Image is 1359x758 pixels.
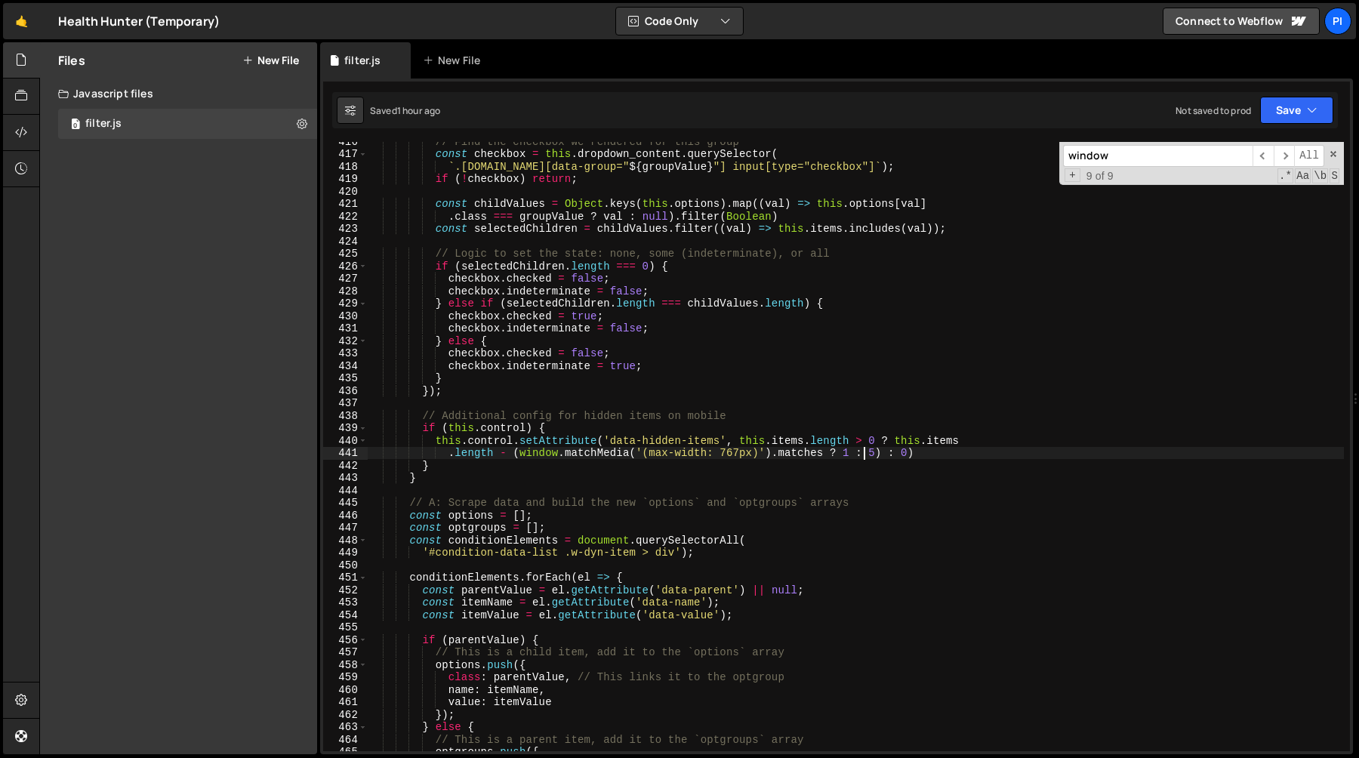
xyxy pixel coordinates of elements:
[323,634,368,647] div: 456
[323,335,368,348] div: 432
[323,260,368,273] div: 426
[1176,104,1251,117] div: Not saved to prod
[323,173,368,186] div: 419
[344,53,381,68] div: filter.js
[323,422,368,435] div: 439
[323,223,368,236] div: 423
[323,198,368,211] div: 421
[323,684,368,697] div: 460
[323,236,368,248] div: 424
[323,584,368,597] div: 452
[1312,168,1328,183] span: Whole Word Search
[323,410,368,423] div: 438
[323,273,368,285] div: 427
[397,104,441,117] div: 1 hour ago
[323,572,368,584] div: 451
[1253,145,1274,167] span: ​
[1260,97,1333,124] button: Save
[323,696,368,709] div: 461
[323,285,368,298] div: 428
[323,211,368,223] div: 422
[370,104,440,117] div: Saved
[323,310,368,323] div: 430
[58,12,220,30] div: Health Hunter (Temporary)
[323,447,368,460] div: 441
[3,3,40,39] a: 🤙
[1080,170,1120,183] span: 9 of 9
[323,186,368,199] div: 420
[242,54,299,66] button: New File
[323,472,368,485] div: 443
[323,136,368,149] div: 416
[323,646,368,659] div: 457
[423,53,486,68] div: New File
[323,497,368,510] div: 445
[323,596,368,609] div: 453
[323,522,368,535] div: 447
[58,109,317,139] div: 16494/44708.js
[323,397,368,410] div: 437
[323,547,368,559] div: 449
[323,385,368,398] div: 436
[323,535,368,547] div: 448
[323,435,368,448] div: 440
[1063,145,1253,167] input: Search for
[323,671,368,684] div: 459
[1274,145,1295,167] span: ​
[1065,168,1080,183] span: Toggle Replace mode
[1277,168,1293,183] span: RegExp Search
[1324,8,1351,35] a: Pi
[40,79,317,109] div: Javascript files
[323,460,368,473] div: 442
[323,721,368,734] div: 463
[323,372,368,385] div: 435
[323,609,368,622] div: 454
[323,559,368,572] div: 450
[323,248,368,260] div: 425
[71,119,80,131] span: 0
[1294,145,1324,167] span: Alt-Enter
[323,161,368,174] div: 418
[85,117,122,131] div: filter.js
[323,360,368,373] div: 434
[323,148,368,161] div: 417
[58,52,85,69] h2: Files
[323,734,368,747] div: 464
[323,510,368,522] div: 446
[323,485,368,498] div: 444
[323,322,368,335] div: 431
[1295,168,1311,183] span: CaseSensitive Search
[323,709,368,722] div: 462
[323,621,368,634] div: 455
[1330,168,1339,183] span: Search In Selection
[1163,8,1320,35] a: Connect to Webflow
[323,297,368,310] div: 429
[323,347,368,360] div: 433
[323,659,368,672] div: 458
[616,8,743,35] button: Code Only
